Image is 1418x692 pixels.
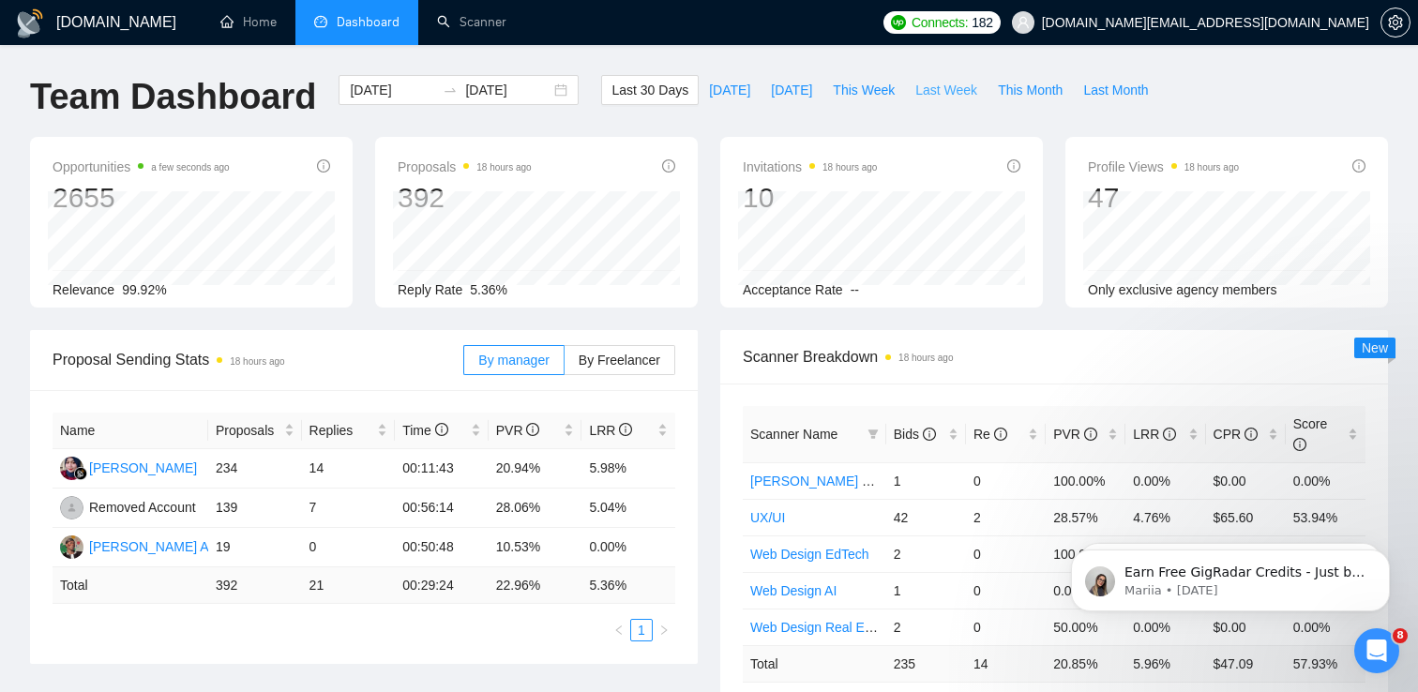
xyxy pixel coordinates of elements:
td: 20.85 % [1046,645,1125,682]
span: dashboard [314,15,327,28]
td: 42 [886,499,966,535]
span: info-circle [662,159,675,173]
td: 4.76% [1125,499,1205,535]
span: This Week [833,80,895,100]
span: info-circle [1352,159,1365,173]
td: $0.00 [1206,462,1286,499]
button: This Month [988,75,1073,105]
span: [DATE] [771,80,812,100]
time: 18 hours ago [1184,162,1239,173]
td: 28.57% [1046,499,1125,535]
img: RH [60,457,83,480]
span: New [1362,340,1388,355]
td: Total [53,567,208,604]
td: 0 [966,572,1046,609]
li: Previous Page [608,619,630,641]
span: [DATE] [709,80,750,100]
th: Name [53,413,208,449]
td: 2 [886,535,966,572]
span: Last Month [1083,80,1148,100]
div: [PERSON_NAME] [89,458,197,478]
span: Relevance [53,282,114,297]
span: Last 30 Days [611,80,688,100]
span: info-circle [923,428,936,441]
button: This Week [822,75,905,105]
td: $65.60 [1206,499,1286,535]
button: left [608,619,630,641]
span: right [658,624,670,636]
span: info-circle [526,423,539,436]
td: Total [743,645,886,682]
span: Scanner Name [750,427,837,442]
td: 1 [886,462,966,499]
span: info-circle [1293,438,1306,451]
span: LRR [589,423,632,438]
td: 21 [302,567,396,604]
td: 100.00% [1046,462,1125,499]
span: PVR [1053,427,1097,442]
td: 5.04% [581,489,675,528]
iframe: Intercom notifications message [1043,510,1418,641]
li: 1 [630,619,653,641]
span: info-circle [1007,159,1020,173]
td: 2 [966,499,1046,535]
span: Score [1293,416,1328,452]
a: RH[PERSON_NAME] [60,459,197,474]
td: 5.36 % [581,567,675,604]
td: 10.53% [489,528,582,567]
img: RA [60,496,83,519]
span: setting [1381,15,1410,30]
td: 53.94% [1286,499,1365,535]
button: Last Week [905,75,988,105]
span: Acceptance Rate [743,282,843,297]
time: 18 hours ago [822,162,877,173]
div: [PERSON_NAME] Azuatalam [89,536,262,557]
a: Web Design AI [750,583,837,598]
td: 0 [966,462,1046,499]
span: This Month [998,80,1063,100]
span: Proposal Sending Stats [53,348,463,371]
th: Replies [302,413,396,449]
td: 14 [966,645,1046,682]
a: homeHome [220,14,277,30]
td: 7 [302,489,396,528]
button: Last Month [1073,75,1158,105]
span: Proposals [216,420,280,441]
span: Re [973,427,1007,442]
span: Time [402,423,447,438]
span: Opportunities [53,156,230,178]
td: 0.00% [1125,462,1205,499]
div: Removed Account [89,497,196,518]
span: info-circle [317,159,330,173]
button: right [653,619,675,641]
button: setting [1380,8,1410,38]
a: UX/UI [750,510,785,525]
span: info-circle [1163,428,1176,441]
td: 2 [886,609,966,645]
span: Invitations [743,156,877,178]
span: Proposals [398,156,532,178]
span: info-circle [994,428,1007,441]
div: 47 [1088,180,1239,216]
time: 18 hours ago [230,356,284,367]
span: Bids [894,427,936,442]
span: Last Week [915,80,977,100]
span: 99.92% [122,282,166,297]
td: 0.00% [1286,462,1365,499]
a: searchScanner [437,14,506,30]
span: Replies [309,420,374,441]
time: a few seconds ago [151,162,229,173]
a: setting [1380,15,1410,30]
img: logo [15,8,45,38]
span: Reply Rate [398,282,462,297]
td: 0.00% [581,528,675,567]
span: info-circle [1245,428,1258,441]
li: Next Page [653,619,675,641]
td: 234 [208,449,302,489]
span: filter [867,429,879,440]
img: upwork-logo.png [891,15,906,30]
